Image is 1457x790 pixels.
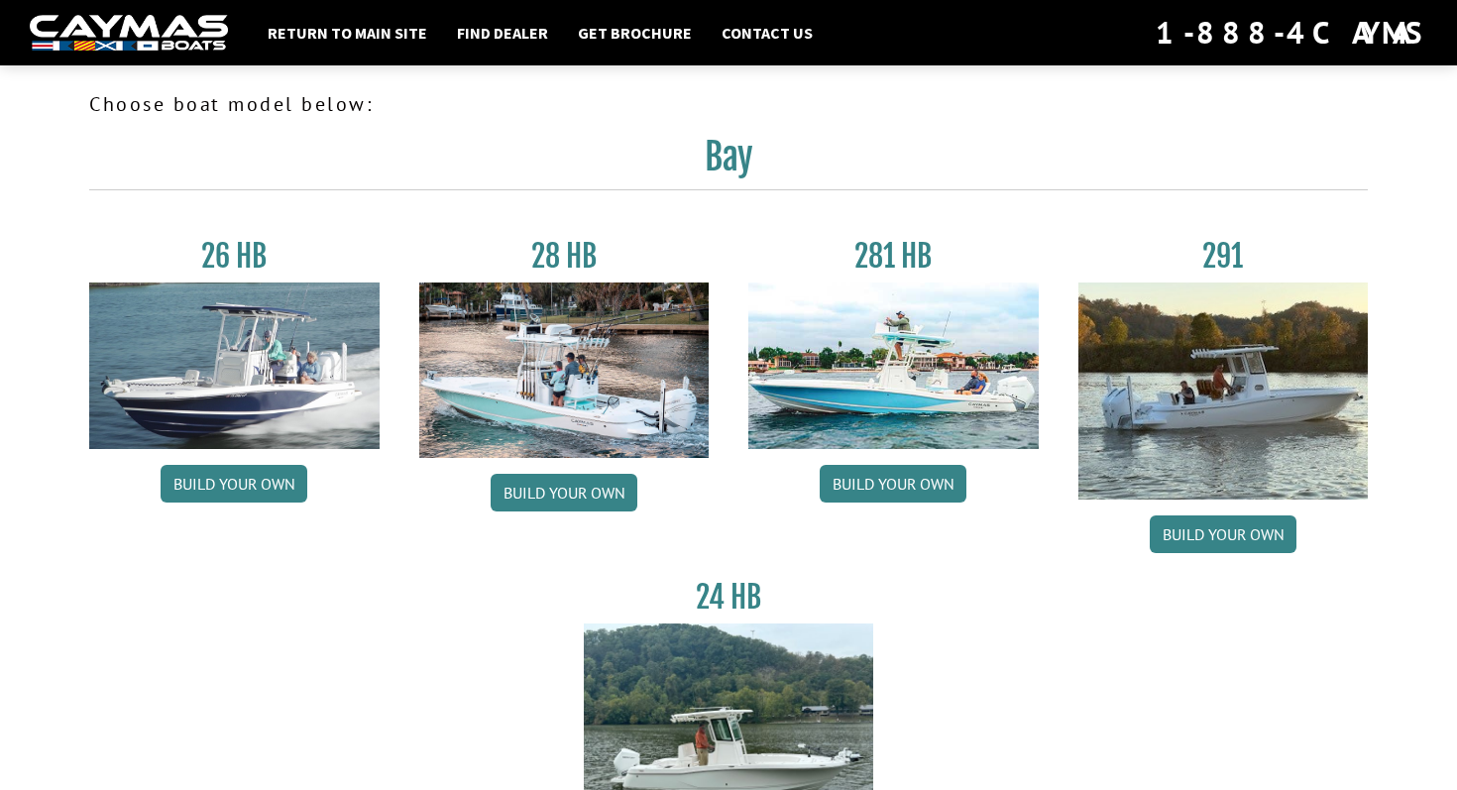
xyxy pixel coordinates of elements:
[419,238,710,275] h3: 28 HB
[89,282,380,449] img: 26_new_photo_resized.jpg
[89,238,380,275] h3: 26 HB
[89,89,1368,119] p: Choose boat model below:
[419,282,710,458] img: 28_hb_thumbnail_for_caymas_connect.jpg
[584,579,874,616] h3: 24 HB
[1078,282,1369,500] img: 291_Thumbnail.jpg
[1156,11,1427,55] div: 1-888-4CAYMAS
[491,474,637,511] a: Build your own
[258,20,437,46] a: Return to main site
[1150,515,1296,553] a: Build your own
[712,20,823,46] a: Contact Us
[30,15,228,52] img: white-logo-c9c8dbefe5ff5ceceb0f0178aa75bf4bb51f6bca0971e226c86eb53dfe498488.png
[447,20,558,46] a: Find Dealer
[748,282,1039,449] img: 28-hb-twin.jpg
[1078,238,1369,275] h3: 291
[568,20,702,46] a: Get Brochure
[89,135,1368,190] h2: Bay
[161,465,307,503] a: Build your own
[748,238,1039,275] h3: 281 HB
[820,465,966,503] a: Build your own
